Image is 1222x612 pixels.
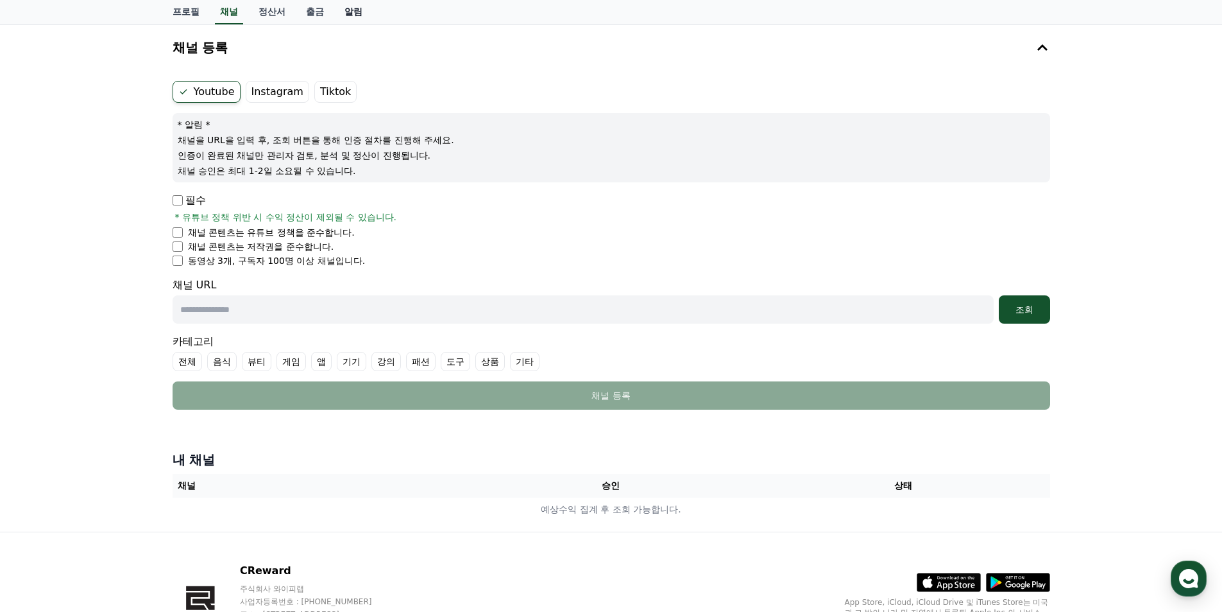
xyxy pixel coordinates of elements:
[188,226,355,239] p: 채널 콘텐츠는 유튜브 정책을 준수합니다.
[207,352,237,371] label: 음식
[757,474,1049,498] th: 상태
[117,427,133,437] span: 대화
[40,426,48,437] span: 홈
[173,193,206,208] p: 필수
[178,134,1045,146] p: 채널을 URL을 입력 후, 조회 버튼을 통해 인증 절차를 진행해 주세요.
[4,407,85,439] a: 홈
[173,381,1050,410] button: 채널 등록
[178,149,1045,162] p: 인증이 완료된 채널만 관리자 검토, 분석 및 정산이 진행됩니다.
[464,474,757,498] th: 승인
[198,426,214,437] span: 설정
[175,211,397,223] span: * 유튜브 정책 위반 시 수익 정산이 제외될 수 있습니다.
[242,352,271,371] label: 뷰티
[1004,303,1045,316] div: 조회
[173,498,1050,521] td: 예상수익 집계 후 조회 가능합니다.
[276,352,306,371] label: 게임
[246,81,309,103] label: Instagram
[173,474,465,498] th: 채널
[240,584,396,594] p: 주식회사 와이피랩
[165,407,246,439] a: 설정
[188,254,366,267] p: 동영상 3개, 구독자 100명 이상 채널입니다.
[311,352,332,371] label: 앱
[173,334,1050,371] div: 카테고리
[406,352,436,371] label: 패션
[167,30,1055,66] button: 채널 등록
[173,277,1050,324] div: 채널 URL
[240,563,396,579] p: CReward
[240,597,396,607] p: 사업자등록번호 : [PHONE_NUMBER]
[475,352,505,371] label: 상품
[178,164,1045,177] p: 채널 승인은 최대 1-2일 소요될 수 있습니다.
[510,352,539,371] label: 기타
[999,295,1050,324] button: 조회
[314,81,357,103] label: Tiktok
[173,81,241,103] label: Youtube
[198,389,1024,402] div: 채널 등록
[337,352,366,371] label: 기기
[371,352,401,371] label: 강의
[441,352,470,371] label: 도구
[173,451,1050,469] h4: 내 채널
[188,240,334,253] p: 채널 콘텐츠는 저작권을 준수합니다.
[173,352,202,371] label: 전체
[85,407,165,439] a: 대화
[173,40,228,55] h4: 채널 등록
